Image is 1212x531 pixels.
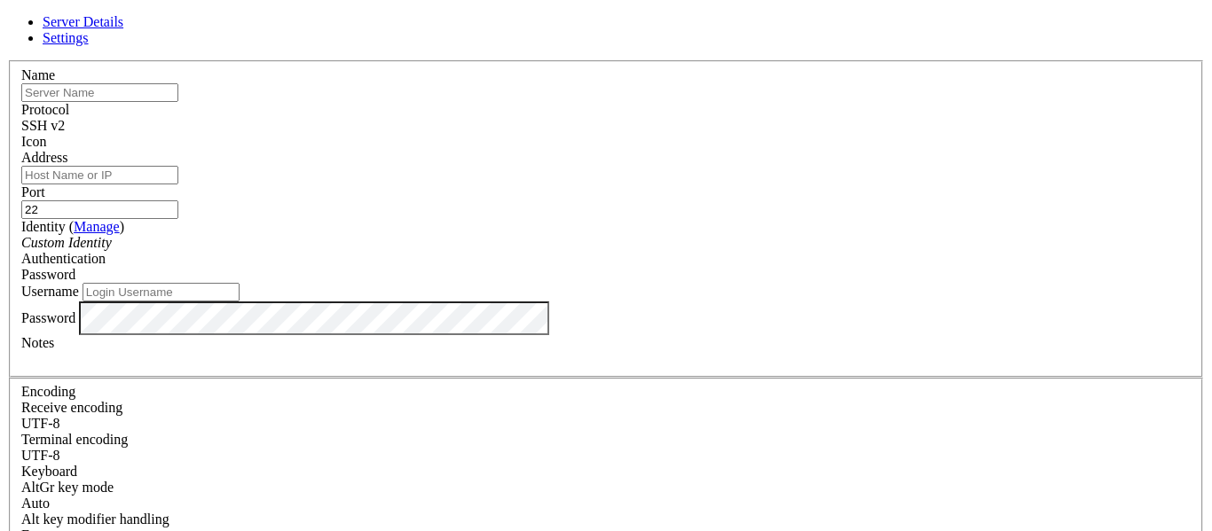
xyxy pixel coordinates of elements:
[21,480,114,495] label: Set the expected encoding for data received from the host. If the encodings do not match, visual ...
[21,150,67,165] label: Address
[21,83,178,102] input: Server Name
[21,496,50,511] span: Auto
[21,235,112,250] i: Custom Identity
[21,219,124,234] label: Identity
[21,511,169,527] label: Controls how the Alt key is handled. Escape: Send an ESC prefix. 8-Bit: Add 128 to the typed char...
[21,309,75,324] label: Password
[21,496,1191,511] div: Auto
[21,166,178,184] input: Host Name or IP
[21,448,1191,464] div: UTF-8
[21,235,1191,251] div: Custom Identity
[21,267,1191,283] div: Password
[21,184,45,199] label: Port
[21,134,46,149] label: Icon
[21,448,60,463] span: UTF-8
[21,118,65,133] span: SSH v2
[21,416,1191,432] div: UTF-8
[21,102,69,117] label: Protocol
[21,416,60,431] span: UTF-8
[21,67,55,82] label: Name
[21,384,75,399] label: Encoding
[69,219,124,234] span: ( )
[21,464,77,479] label: Keyboard
[21,267,75,282] span: Password
[74,219,120,234] a: Manage
[43,14,123,29] a: Server Details
[21,284,79,299] label: Username
[21,118,1191,134] div: SSH v2
[21,335,54,350] label: Notes
[21,432,128,447] label: The default terminal encoding. ISO-2022 enables character map translations (like graphics maps). ...
[21,251,106,266] label: Authentication
[21,400,122,415] label: Set the expected encoding for data received from the host. If the encodings do not match, visual ...
[21,200,178,219] input: Port Number
[43,30,89,45] a: Settings
[83,283,240,301] input: Login Username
